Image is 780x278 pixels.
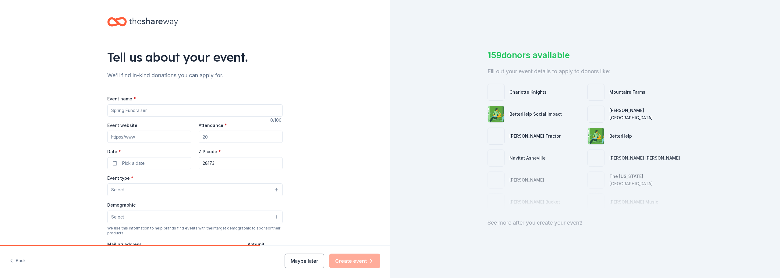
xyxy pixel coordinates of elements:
div: Charlotte Knights [509,88,547,96]
button: Select [107,183,283,196]
div: BetterHelp Social Impact [509,110,562,118]
label: Event type [107,175,133,181]
div: We'll find in-kind donations you can apply for. [107,70,283,80]
label: Attendance [199,122,227,128]
input: 20 [199,131,283,143]
label: Date [107,149,191,155]
div: Tell us about your event. [107,49,283,66]
span: Select [111,213,124,221]
div: Fill out your event details to apply to donors like: [487,67,682,76]
input: Spring Fundraiser [107,104,283,117]
button: Pick a date [107,157,191,169]
div: Mountaire Farms [609,88,645,96]
label: Event website [107,122,137,128]
div: 0 /100 [270,117,283,124]
label: Event name [107,96,136,102]
label: Mailing address [107,241,142,247]
img: photo for Meade Tractor [488,128,504,144]
label: Demographic [107,202,136,208]
button: Back [10,255,26,267]
button: Select [107,211,283,223]
img: photo for Charlotte Knights [488,84,504,100]
input: https://www... [107,131,191,143]
div: [PERSON_NAME][GEOGRAPHIC_DATA] [609,107,682,121]
button: Maybe later [285,254,324,268]
label: ZIP code [199,149,221,155]
div: We use this information to help brands find events with their target demographic to sponsor their... [107,226,283,236]
span: Select [111,186,124,193]
div: [PERSON_NAME] Tractor [509,132,561,140]
div: See more after you create your event! [487,218,682,228]
img: photo for BetterHelp Social Impact [488,106,504,122]
div: BetterHelp [609,132,632,140]
img: photo for BetterHelp [588,128,604,144]
div: 159 donors available [487,49,682,62]
img: photo for Logan's Roadhouse [588,106,604,122]
img: photo for Mountaire Farms [588,84,604,100]
label: Apt/unit [248,241,264,247]
span: Pick a date [122,160,145,167]
input: 12345 (U.S. only) [199,157,283,169]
